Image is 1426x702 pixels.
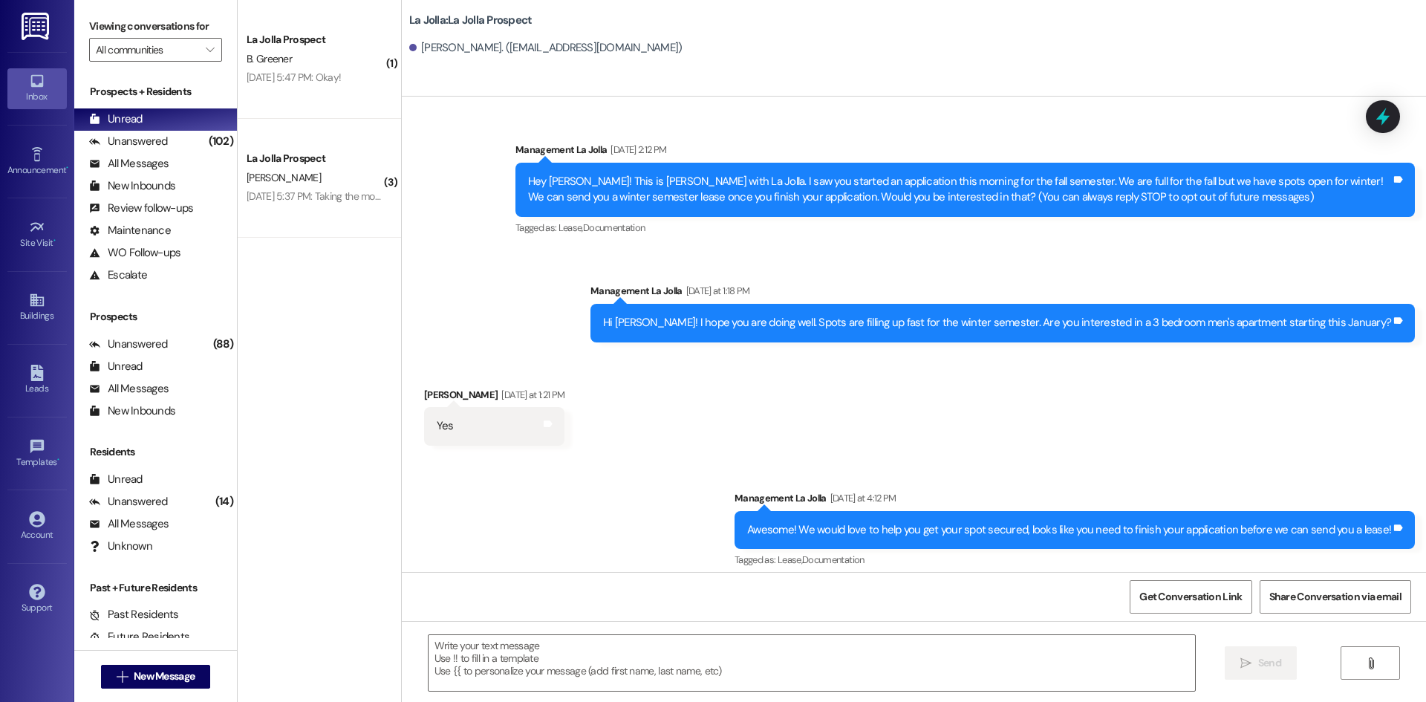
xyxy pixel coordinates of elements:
div: [PERSON_NAME]. ([EMAIL_ADDRESS][DOMAIN_NAME]) [409,40,683,56]
span: New Message [134,669,195,684]
div: Prospects + Residents [74,84,237,100]
div: Past Residents [89,607,179,623]
span: Share Conversation via email [1269,589,1401,605]
a: Buildings [7,287,67,328]
span: Lease , [778,553,802,566]
div: [DATE] at 1:18 PM [683,283,750,299]
div: All Messages [89,156,169,172]
span: • [66,163,68,173]
div: Unread [89,359,143,374]
i:  [1365,657,1376,669]
span: • [57,455,59,465]
div: Unanswered [89,494,168,510]
div: [DATE] 2:12 PM [607,142,666,157]
div: Management La Jolla [735,490,1415,511]
div: WO Follow-ups [89,245,180,261]
div: Unanswered [89,134,168,149]
div: La Jolla Prospect [247,32,384,48]
div: (14) [212,490,237,513]
button: Get Conversation Link [1130,580,1251,614]
div: (102) [205,130,237,153]
div: Management La Jolla [515,142,1415,163]
div: All Messages [89,516,169,532]
div: Hey [PERSON_NAME]! This is [PERSON_NAME] with La Jolla. I saw you started an application this mor... [528,174,1391,206]
div: [DATE] at 1:21 PM [498,387,564,403]
div: Hi [PERSON_NAME]! I hope you are doing well. Spots are filling up fast for the winter semester. A... [603,315,1391,331]
div: Awesome! We would love to help you get your spot secured, looks like you need to finish your appl... [747,522,1391,538]
a: Templates • [7,434,67,474]
button: New Message [101,665,211,689]
i:  [1240,657,1251,669]
div: Maintenance [89,223,171,238]
a: Site Visit • [7,215,67,255]
span: Lease , [559,221,583,234]
span: Send [1258,655,1281,671]
div: Unread [89,111,143,127]
div: La Jolla Prospect [247,151,384,166]
div: Unknown [89,539,152,554]
div: Yes [437,418,454,434]
div: Review follow-ups [89,201,193,216]
span: Documentation [802,553,865,566]
button: Share Conversation via email [1260,580,1411,614]
label: Viewing conversations for [89,15,222,38]
div: Tagged as: [735,549,1415,571]
span: [PERSON_NAME] [247,171,321,184]
img: ResiDesk Logo [22,13,52,40]
div: Prospects [74,309,237,325]
i:  [206,44,214,56]
i:  [117,671,128,683]
b: La Jolla: La Jolla Prospect [409,13,533,28]
div: [DATE] 5:47 PM: Okay! [247,71,341,84]
button: Send [1225,646,1297,680]
div: Unread [89,472,143,487]
span: • [53,235,56,246]
span: B. Greener [247,52,292,65]
div: Tagged as: [515,217,1415,238]
div: Escalate [89,267,147,283]
a: Account [7,507,67,547]
div: Past + Future Residents [74,580,237,596]
div: Unanswered [89,337,168,352]
div: Management La Jolla [590,283,1415,304]
span: Get Conversation Link [1139,589,1242,605]
div: [DATE] 5:37 PM: Taking the monthly charge off? [247,189,448,203]
div: (88) [209,333,237,356]
span: Documentation [583,221,645,234]
div: Future Residents [89,629,189,645]
div: [DATE] at 4:12 PM [827,490,896,506]
a: Support [7,579,67,620]
a: Inbox [7,68,67,108]
div: New Inbounds [89,178,175,194]
a: Leads [7,360,67,400]
div: All Messages [89,381,169,397]
div: Residents [74,444,237,460]
input: All communities [96,38,198,62]
div: [PERSON_NAME] [424,387,565,408]
div: New Inbounds [89,403,175,419]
